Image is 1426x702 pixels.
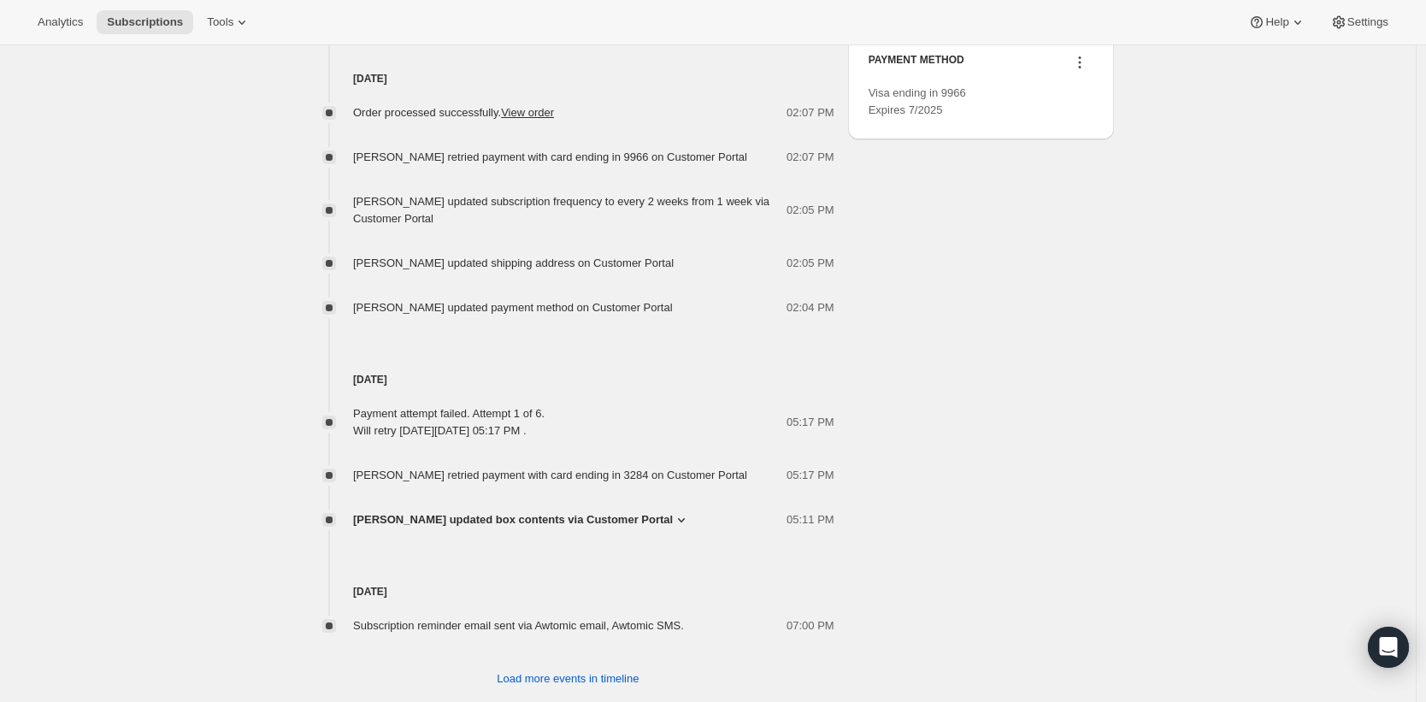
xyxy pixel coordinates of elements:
[869,53,964,76] h3: PAYMENT METHOD
[353,301,673,314] span: [PERSON_NAME] updated payment method on Customer Portal
[302,371,834,388] h4: [DATE]
[869,86,966,116] span: Visa ending in 9966 Expires 7/2025
[353,405,545,439] div: Payment attempt failed. Attempt 1 of 6. Will retry [DATE][DATE] 05:17 PM .
[302,583,834,600] h4: [DATE]
[353,469,747,481] span: [PERSON_NAME] retried payment with card ending in 3284 on Customer Portal
[353,619,684,632] span: Subscription reminder email sent via Awtomic email, Awtomic SMS.
[353,511,690,528] button: [PERSON_NAME] updated box contents via Customer Portal
[353,257,674,269] span: [PERSON_NAME] updated shipping address on Customer Portal
[787,467,834,484] span: 05:17 PM
[107,15,183,29] span: Subscriptions
[1238,10,1316,34] button: Help
[787,149,834,166] span: 02:07 PM
[486,665,649,693] button: Load more events in timeline
[353,511,673,528] span: [PERSON_NAME] updated box contents via Customer Portal
[207,15,233,29] span: Tools
[27,10,93,34] button: Analytics
[353,106,554,119] span: Order processed successfully.
[197,10,261,34] button: Tools
[1265,15,1288,29] span: Help
[787,104,834,121] span: 02:07 PM
[1368,627,1409,668] div: Open Intercom Messenger
[1320,10,1399,34] button: Settings
[302,70,834,87] h4: [DATE]
[787,299,834,316] span: 02:04 PM
[353,195,769,225] span: [PERSON_NAME] updated subscription frequency to every 2 weeks from 1 week via Customer Portal
[787,617,834,634] span: 07:00 PM
[501,106,554,119] a: View order
[1347,15,1388,29] span: Settings
[353,150,747,163] span: [PERSON_NAME] retried payment with card ending in 9966 on Customer Portal
[787,255,834,272] span: 02:05 PM
[787,511,834,528] span: 05:11 PM
[497,670,639,687] span: Load more events in timeline
[97,10,193,34] button: Subscriptions
[787,202,834,219] span: 02:05 PM
[38,15,83,29] span: Analytics
[787,414,834,431] span: 05:17 PM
